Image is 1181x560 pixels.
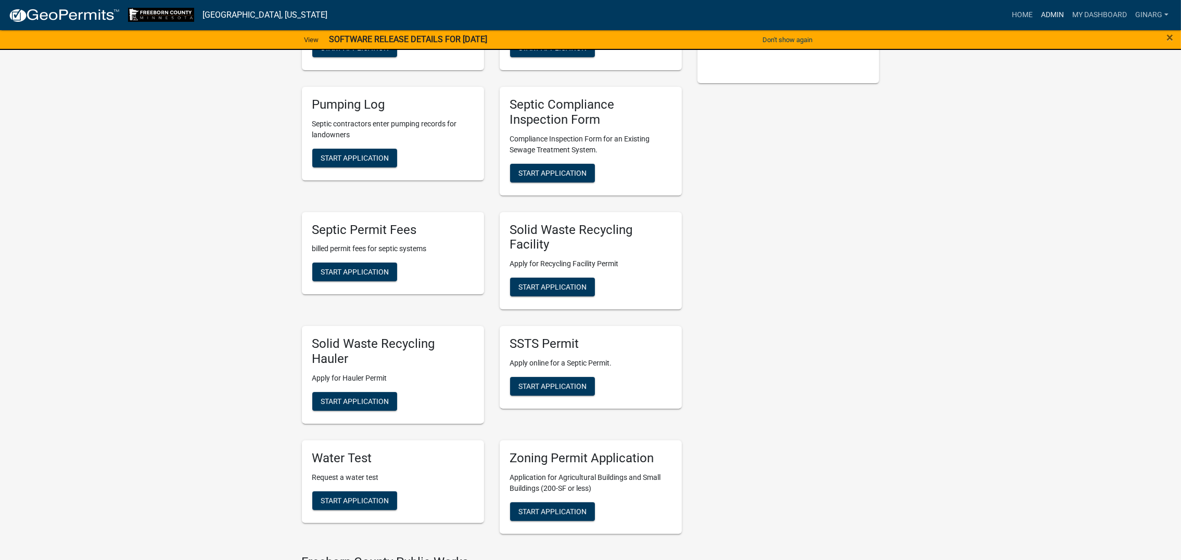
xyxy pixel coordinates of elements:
[1037,5,1068,25] a: Admin
[510,502,595,521] button: Start Application
[510,336,671,351] h5: SSTS Permit
[518,507,587,515] span: Start Application
[312,491,397,510] button: Start Application
[312,243,474,254] p: billed permit fees for septic systems
[1131,5,1173,25] a: ginarg
[312,472,474,483] p: Request a water test
[128,8,194,22] img: Freeborn County, Minnesota
[300,31,323,48] a: View
[1068,5,1131,25] a: My Dashboard
[758,31,817,48] button: Don't show again
[510,258,671,269] p: Apply for Recycling Facility Permit
[518,168,587,177] span: Start Application
[312,119,474,140] p: Septic contractors enter pumping records for landowners
[518,44,587,52] span: Start Application
[312,97,474,112] h5: Pumping Log
[1166,30,1173,45] span: ×
[1008,5,1037,25] a: Home
[510,97,671,127] h5: Septic Compliance Inspection Form
[321,44,389,52] span: Start Application
[202,6,327,24] a: [GEOGRAPHIC_DATA], [US_STATE]
[321,268,389,276] span: Start Application
[321,153,389,162] span: Start Application
[518,382,587,390] span: Start Application
[312,263,397,281] button: Start Application
[312,451,474,466] h5: Water Test
[321,496,389,504] span: Start Application
[312,149,397,167] button: Start Application
[312,392,397,411] button: Start Application
[312,373,474,384] p: Apply for Hauler Permit
[510,358,671,369] p: Apply online for a Septic Permit.
[510,278,595,296] button: Start Application
[329,34,487,44] strong: SOFTWARE RELEASE DETAILS FOR [DATE]
[510,472,671,494] p: Application for Agricultural Buildings and Small Buildings (200-SF or less)
[510,164,595,183] button: Start Application
[510,377,595,396] button: Start Application
[312,336,474,367] h5: Solid Waste Recycling Hauler
[510,134,671,155] p: Compliance Inspection Form for an Existing Sewage Treatment System.
[510,223,671,253] h5: Solid Waste Recycling Facility
[321,397,389,405] span: Start Application
[510,451,671,466] h5: Zoning Permit Application
[312,223,474,238] h5: Septic Permit Fees
[518,283,587,291] span: Start Application
[1166,31,1173,44] button: Close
